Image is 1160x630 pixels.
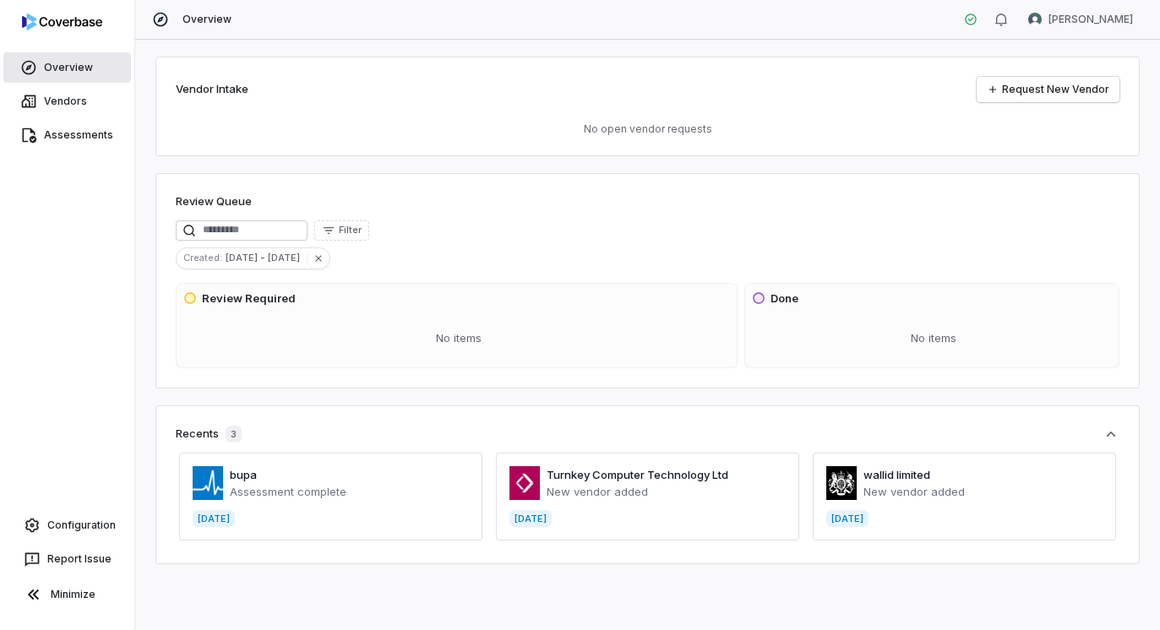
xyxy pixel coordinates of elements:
a: Assessments [3,120,131,150]
h3: Review Required [202,291,296,307]
button: Minimize [7,578,128,611]
h1: Review Queue [176,193,252,210]
div: No items [752,317,1115,361]
span: Overview [182,13,231,26]
span: Filter [339,224,362,236]
a: bupa [230,468,257,481]
a: Turnkey Computer Technology Ltd [547,468,728,481]
div: Recents [176,426,242,443]
img: Viviane Delvequio avatar [1028,13,1042,26]
a: Request New Vendor [977,77,1119,102]
button: Viviane Delvequio avatar[PERSON_NAME] [1018,7,1143,32]
button: Recents3 [176,426,1119,443]
span: [PERSON_NAME] [1048,13,1133,26]
a: Vendors [3,86,131,117]
p: No open vendor requests [176,122,1119,136]
h3: Done [771,291,798,307]
a: Overview [3,52,131,83]
span: Created : [177,250,226,265]
a: Configuration [7,510,128,540]
img: logo-D7KZi-bG.svg [22,14,102,30]
a: wallid limited [863,468,930,481]
h2: Vendor Intake [176,81,248,98]
span: [DATE] - [DATE] [226,250,307,265]
button: Filter [314,220,369,241]
span: 3 [226,426,242,443]
div: No items [183,317,733,361]
button: Report Issue [7,544,128,574]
